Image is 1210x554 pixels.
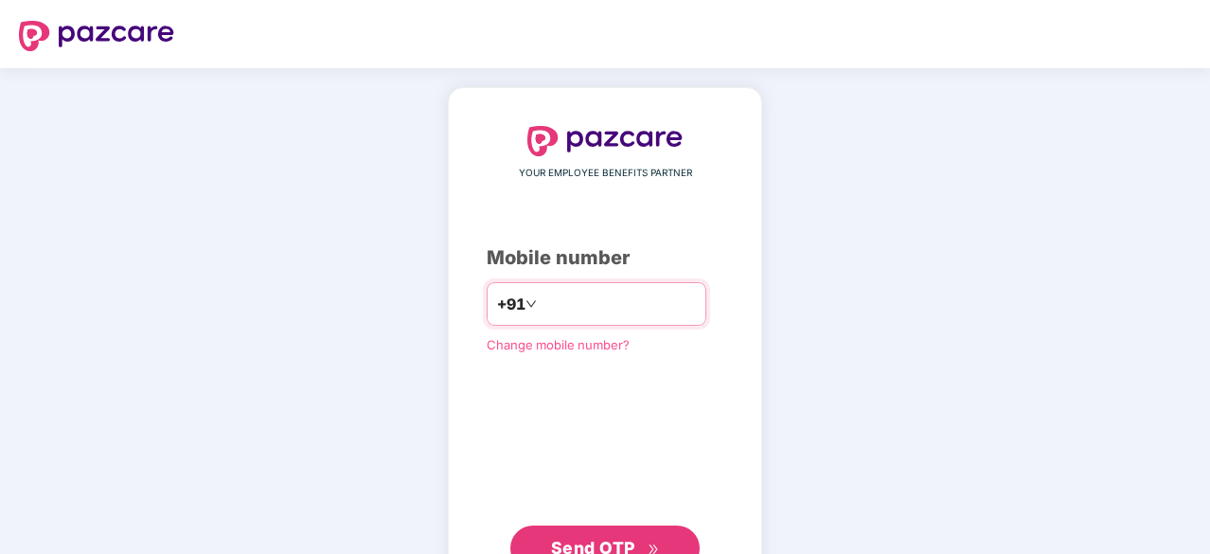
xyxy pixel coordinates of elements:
span: down [525,298,537,310]
span: +91 [497,293,525,316]
img: logo [19,21,174,51]
div: Mobile number [487,243,723,273]
a: Change mobile number? [487,337,630,352]
span: YOUR EMPLOYEE BENEFITS PARTNER [519,166,692,181]
img: logo [527,126,683,156]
